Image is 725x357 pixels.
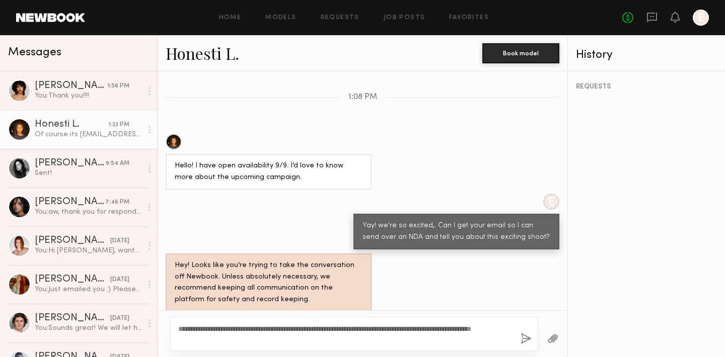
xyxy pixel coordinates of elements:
[106,159,129,168] div: 9:54 AM
[35,197,105,207] div: [PERSON_NAME]
[35,323,142,333] div: You: Sounds great! We will let her know :)
[321,15,359,21] a: Requests
[35,130,142,139] div: Of course its [EMAIL_ADDRESS][DOMAIN_NAME]
[348,93,377,102] span: 1:08 PM
[35,120,108,130] div: Honesti L.
[35,81,107,91] div: [PERSON_NAME]
[107,81,129,91] div: 1:56 PM
[576,49,717,61] div: History
[166,42,239,64] a: Honesti L.
[693,10,709,26] a: E
[105,198,129,207] div: 7:46 PM
[175,260,362,306] div: Hey! Looks like you’re trying to take the conversation off Newbook. Unless absolutely necessary, ...
[265,15,296,21] a: Models
[35,285,142,294] div: You: Just emailed you :) Please check your spam aswell
[482,48,559,57] a: Book model
[449,15,489,21] a: Favorites
[35,313,110,323] div: [PERSON_NAME]
[576,83,717,91] div: REQUESTS
[110,314,129,323] div: [DATE]
[110,236,129,246] div: [DATE]
[35,158,106,168] div: [PERSON_NAME]
[35,236,110,246] div: [PERSON_NAME]
[108,120,129,130] div: 1:33 PM
[35,207,142,217] div: You: aw, thank you for responding
[482,43,559,63] button: Book model
[35,168,142,178] div: Sent!
[8,47,61,58] span: Messages
[35,275,110,285] div: [PERSON_NAME]
[362,220,550,243] div: Yay! we're so excited,. Can I get your email so I can send over an NDA and tell you about this ex...
[384,15,425,21] a: Job Posts
[35,91,142,101] div: You: Thank you!!!!
[175,160,362,184] div: Hello! I have open availability 9/9. I’d love to know more about the upcoming campaign.
[110,275,129,285] div: [DATE]
[35,246,142,255] div: You: Hi [PERSON_NAME], wanted to follow up to see if you've been able to check your email and if ...
[219,15,242,21] a: Home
